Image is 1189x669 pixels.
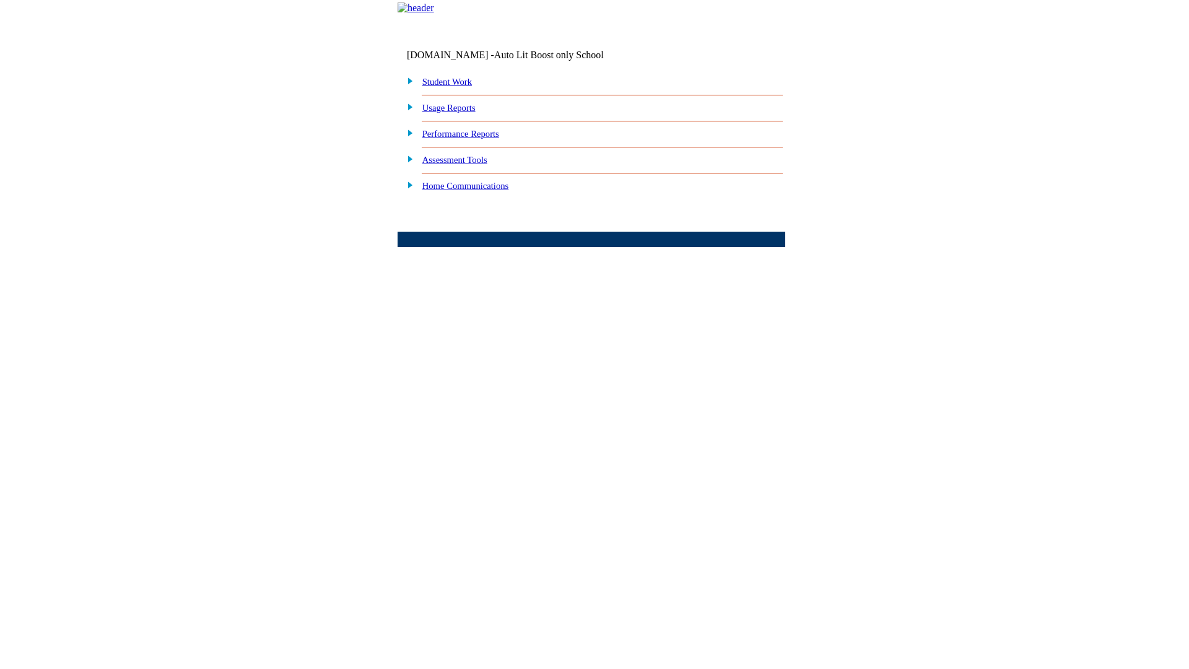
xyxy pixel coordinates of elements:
[422,103,476,113] a: Usage Reports
[401,127,414,138] img: plus.gif
[422,155,487,165] a: Assessment Tools
[398,2,434,14] img: header
[422,181,509,191] a: Home Communications
[401,75,414,86] img: plus.gif
[401,101,414,112] img: plus.gif
[401,153,414,164] img: plus.gif
[401,179,414,190] img: plus.gif
[422,129,499,139] a: Performance Reports
[407,50,635,61] td: [DOMAIN_NAME] -
[422,77,472,87] a: Student Work
[494,50,604,60] nobr: Auto Lit Boost only School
